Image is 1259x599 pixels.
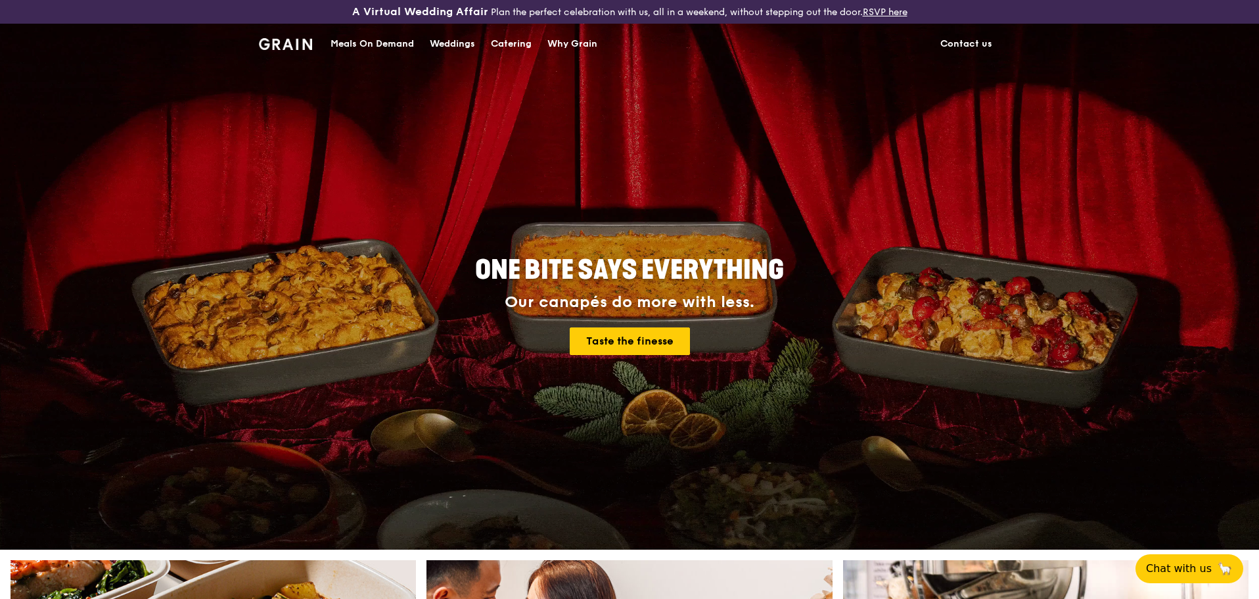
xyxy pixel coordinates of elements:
div: Our canapés do more with less. [393,293,866,312]
a: GrainGrain [259,23,312,62]
h3: A Virtual Wedding Affair [352,5,488,18]
img: Grain [259,38,312,50]
a: RSVP here [863,7,907,18]
button: Chat with us🦙 [1135,554,1243,583]
a: Contact us [932,24,1000,64]
span: 🦙 [1217,561,1233,577]
a: Weddings [422,24,483,64]
div: Why Grain [547,24,597,64]
a: Why Grain [539,24,605,64]
div: Weddings [430,24,475,64]
a: Catering [483,24,539,64]
div: Catering [491,24,532,64]
div: Plan the perfect celebration with us, all in a weekend, without stepping out the door. [251,5,1008,18]
a: Taste the finesse [570,327,690,355]
span: ONE BITE SAYS EVERYTHING [475,254,784,286]
span: Chat with us [1146,561,1212,577]
div: Meals On Demand [331,24,414,64]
